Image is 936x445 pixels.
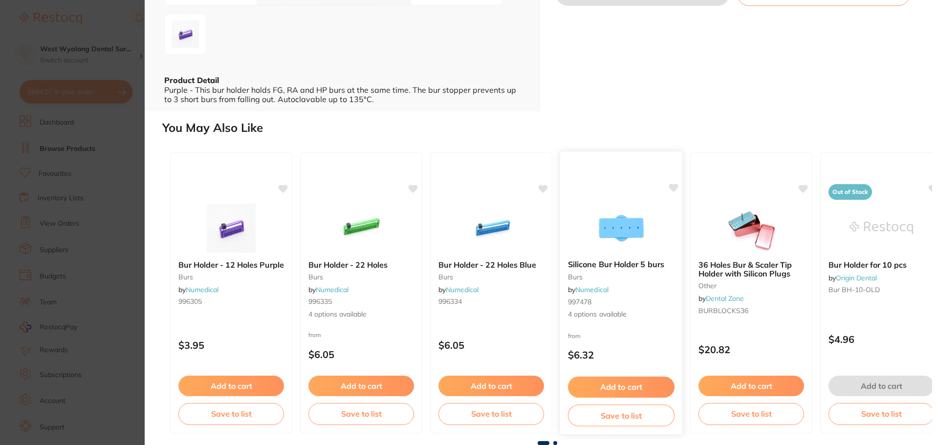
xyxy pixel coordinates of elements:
img: YmMtanBn [168,17,203,52]
small: other [698,282,804,290]
span: by [568,285,609,294]
span: 4 options available [308,310,414,319]
small: BURBLOCKS36 [698,307,804,315]
p: $6.05 [308,349,414,360]
button: Add to cart [438,376,544,396]
span: from [308,331,321,339]
span: 4 options available [568,310,675,319]
div: Purple - This bur holder holds FG, RA and HP burs at the same time. The bur stopper prevents up t... [164,85,521,104]
span: by [698,294,744,303]
button: Save to list [568,404,675,426]
a: Numedical [446,285,479,294]
small: Bur BH-10-OLD [828,286,934,294]
a: Dental Zone [706,294,744,303]
button: Add to cart [828,376,934,396]
button: Save to list [698,403,804,424]
span: by [178,285,218,294]
h2: You May Also Like [162,121,932,135]
p: $3.95 [178,339,284,351]
b: 36 Holes Bur & Scaler Tip Holder with Silicon Plugs [698,260,804,278]
span: by [828,274,877,282]
p: $20.82 [698,344,804,355]
p: $4.96 [828,334,934,345]
span: Out of Stock [828,184,872,200]
button: Add to cart [698,376,804,396]
span: by [308,285,348,294]
small: 997478 [568,298,675,306]
a: Numedical [575,285,609,294]
button: Add to cart [308,376,414,396]
button: Add to cart [178,376,284,396]
b: Bur Holder - 22 Holes [308,260,414,269]
button: Save to list [438,403,544,424]
small: burs [438,273,544,281]
button: Save to list [828,403,934,424]
b: Silicone Bur Holder 5 burs [568,260,675,269]
p: $6.05 [438,339,544,351]
img: Bur Holder - 22 Holes Blue [459,204,523,253]
small: 996334 [438,297,544,305]
img: Bur Holder - 22 Holes [329,204,393,253]
b: Bur Holder - 12 Holes Purple [178,260,284,269]
b: Bur Holder - 22 Holes Blue [438,260,544,269]
small: burs [178,273,284,281]
small: burs [568,273,675,281]
small: 996335 [308,297,414,305]
img: Bur Holder for 10 pcs [849,204,913,253]
button: Add to cart [568,377,675,398]
p: $6.32 [568,349,675,360]
a: Numedical [316,285,348,294]
span: from [568,332,581,339]
button: Save to list [308,403,414,424]
a: Origin Dental [836,274,877,282]
img: Bur Holder - 12 Holes Purple [199,204,263,253]
b: Bur Holder for 10 pcs [828,260,934,269]
b: Product Detail [164,75,219,85]
small: burs [308,273,414,281]
img: Silicone Bur Holder 5 burs [589,203,653,252]
button: Save to list [178,403,284,424]
small: 996305 [178,297,284,305]
span: by [438,285,479,294]
img: 36 Holes Bur & Scaler Tip Holder with Silicon Plugs [719,204,783,253]
a: Numedical [186,285,218,294]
